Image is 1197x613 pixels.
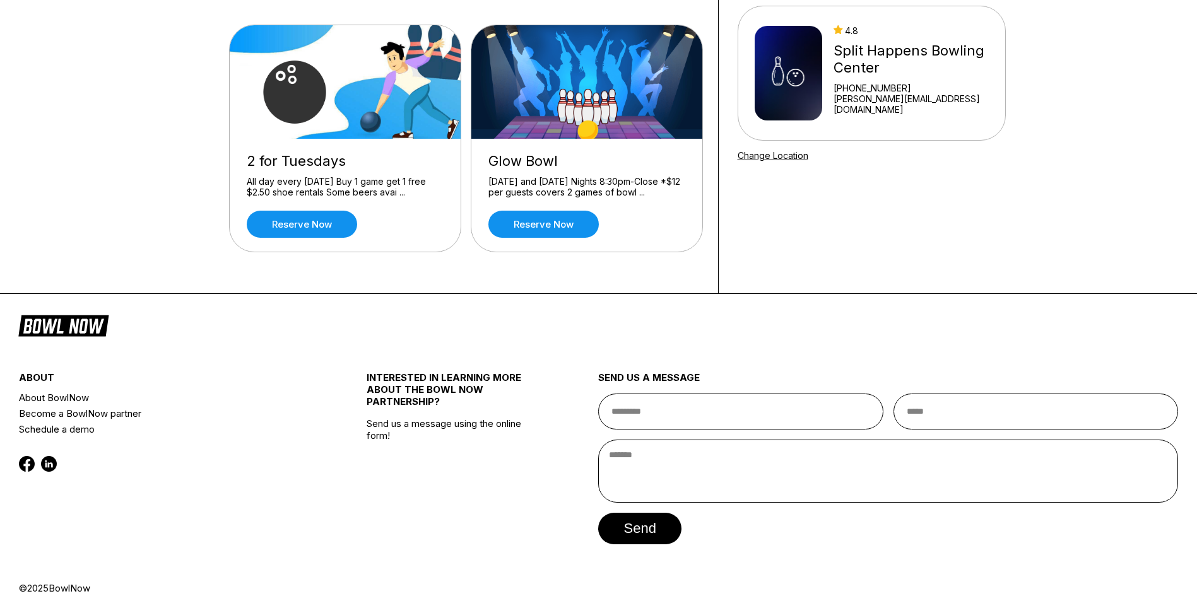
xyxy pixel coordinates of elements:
[598,371,1178,394] div: send us a message
[247,153,444,170] div: 2 for Tuesdays
[488,176,685,198] div: [DATE] and [DATE] Nights 8:30pm-Close *$12 per guests covers 2 games of bowl ...
[834,42,989,76] div: Split Happens Bowling Center
[19,390,309,406] a: About BowlNow
[738,150,808,161] a: Change Location
[19,371,309,390] div: about
[247,176,444,198] div: All day every [DATE] Buy 1 game get 1 free $2.50 shoe rentals Some beers avai ...
[19,406,309,421] a: Become a BowlNow partner
[19,421,309,437] a: Schedule a demo
[488,153,685,170] div: Glow Bowl
[19,582,1178,594] div: © 2025 BowlNow
[367,371,541,417] div: INTERESTED IN LEARNING MORE ABOUT THE BOWL NOW PARTNERSHIP?
[488,211,599,238] a: Reserve now
[834,83,989,93] div: [PHONE_NUMBER]
[834,25,989,36] div: 4.8
[598,513,681,544] button: send
[230,25,462,139] img: 2 for Tuesdays
[247,211,357,238] a: Reserve now
[367,344,541,582] div: Send us a message using the online form!
[471,25,704,139] img: Glow Bowl
[755,26,822,120] img: Split Happens Bowling Center
[834,93,989,115] a: [PERSON_NAME][EMAIL_ADDRESS][DOMAIN_NAME]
